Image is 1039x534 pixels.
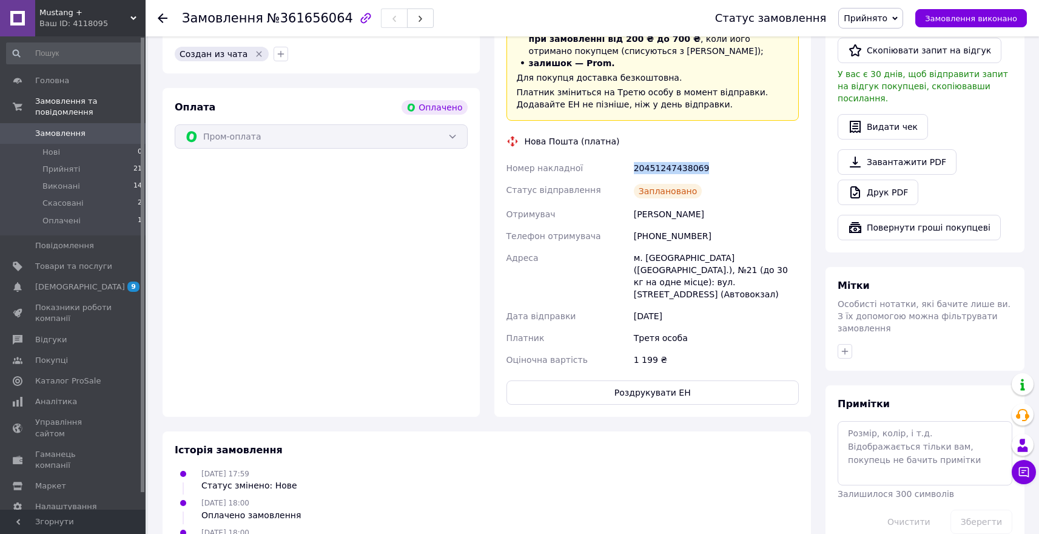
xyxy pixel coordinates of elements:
span: 0 [138,147,142,158]
button: Чат з покупцем [1012,460,1036,484]
div: Для покупця доставка безкоштовна. [517,72,789,84]
span: Залишилося 300 символів [838,489,954,499]
span: Замовлення та повідомлення [35,96,146,118]
span: Адреса [506,253,539,263]
div: [DATE] [631,305,801,327]
span: У вас є 30 днів, щоб відправити запит на відгук покупцеві, скопіювавши посилання. [838,69,1008,103]
span: 9 [127,282,140,292]
span: Головна [35,75,69,86]
span: Прийняті [42,164,80,175]
span: Замовлення [182,11,263,25]
button: Замовлення виконано [915,9,1027,27]
span: залишок — Prom. [529,58,615,68]
div: Платник зміниться на Третю особу в момент відправки. Додавайте ЕН не пізніше, ніж у день відправки. [517,86,789,110]
span: 21 [133,164,142,175]
span: Оплата [175,101,215,113]
div: Заплановано [634,184,702,198]
span: 2 [138,198,142,209]
span: №361656064 [267,11,353,25]
span: Платник [506,333,545,343]
div: 20451247438069 [631,157,801,179]
div: м. [GEOGRAPHIC_DATA] ([GEOGRAPHIC_DATA].), №21 (до 30 кг на одне місце): вул. [STREET_ADDRESS] (А... [631,247,801,305]
span: Показники роботи компанії [35,302,112,324]
span: Товари та послуги [35,261,112,272]
span: Скасовані [42,198,84,209]
div: Статус замовлення [715,12,827,24]
div: Ваш ID: 4118095 [39,18,146,29]
span: Замовлення виконано [925,14,1017,23]
span: Статус відправлення [506,185,601,195]
div: Нова Пошта (платна) [522,135,623,147]
div: Оплачено замовлення [201,509,301,521]
button: Видати чек [838,114,928,140]
span: Примітки [838,398,890,410]
span: [DEMOGRAPHIC_DATA] [35,282,125,292]
div: Статус змінено: Нове [201,479,297,492]
span: Mustang + [39,7,130,18]
span: Дата відправки [506,311,576,321]
span: Покупці [35,355,68,366]
span: [DATE] 17:59 [201,470,249,478]
span: Оплачені [42,215,81,226]
span: Мітки [838,280,870,291]
div: Третя особа [631,327,801,349]
button: Повернути гроші покупцеві [838,215,1001,240]
span: Телефон отримувача [506,231,601,241]
a: Завантажити PDF [838,149,957,175]
span: Відгуки [35,334,67,345]
span: Номер накладної [506,163,583,173]
span: [DATE] 18:00 [201,499,249,507]
span: Виконані [42,181,80,192]
span: Повідомлення [35,240,94,251]
span: 14 [133,181,142,192]
span: Налаштування [35,501,97,512]
span: Аналітика [35,396,77,407]
div: [PERSON_NAME] [631,203,801,225]
span: Прийнято [844,13,887,23]
span: Оціночна вартість [506,355,588,365]
button: Скопіювати запит на відгук [838,38,1001,63]
span: Історія замовлення [175,444,283,456]
span: Нові [42,147,60,158]
li: , при замовленні від 700 ₴ , коли його отримано покупцем (списуються з [PERSON_NAME]); [517,21,789,57]
span: Отримувач [506,209,556,219]
span: Управління сайтом [35,417,112,439]
button: Роздрукувати ЕН [506,380,799,405]
span: Особисті нотатки, які бачите лише ви. З їх допомогою можна фільтрувати замовлення [838,299,1010,333]
span: 1 [138,215,142,226]
div: Оплачено [402,100,467,115]
span: Гаманець компанії [35,449,112,471]
span: Создан из чата [180,49,247,59]
svg: Видалити мітку [254,49,264,59]
a: Друк PDF [838,180,918,205]
span: Каталог ProSale [35,376,101,387]
input: Пошук [6,42,143,64]
span: Маркет [35,481,66,492]
div: 1 199 ₴ [631,349,801,371]
div: [PHONE_NUMBER] [631,225,801,247]
div: Повернутися назад [158,12,167,24]
span: Замовлення [35,128,86,139]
